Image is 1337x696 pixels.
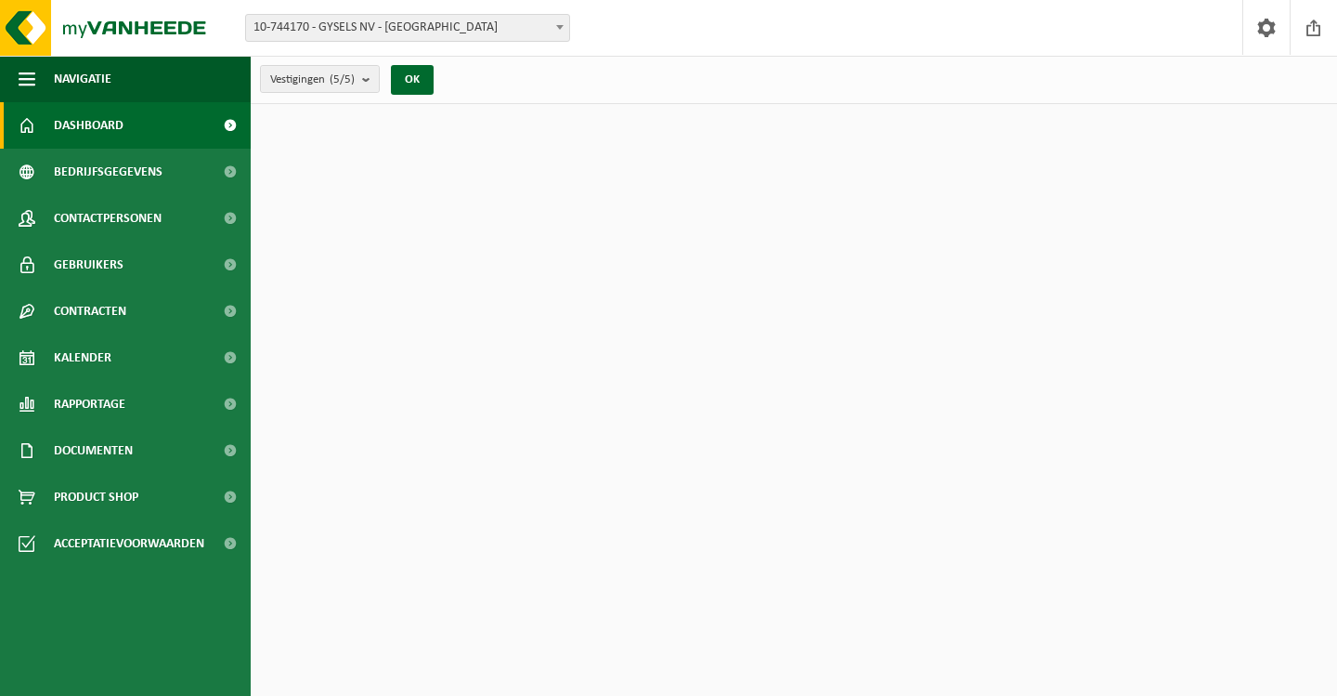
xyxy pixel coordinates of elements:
span: Vestigingen [270,66,355,94]
button: OK [391,65,434,95]
span: 10-744170 - GYSELS NV - VEURNE [245,14,570,42]
span: 10-744170 - GYSELS NV - VEURNE [246,15,569,41]
span: Kalender [54,335,111,381]
span: Contracten [54,288,126,335]
count: (5/5) [330,73,355,85]
span: Navigatie [54,56,111,102]
span: Documenten [54,427,133,474]
span: Rapportage [54,381,125,427]
span: Acceptatievoorwaarden [54,520,204,567]
span: Dashboard [54,102,123,149]
span: Gebruikers [54,242,123,288]
span: Contactpersonen [54,195,162,242]
button: Vestigingen(5/5) [260,65,380,93]
span: Bedrijfsgegevens [54,149,162,195]
span: Product Shop [54,474,138,520]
